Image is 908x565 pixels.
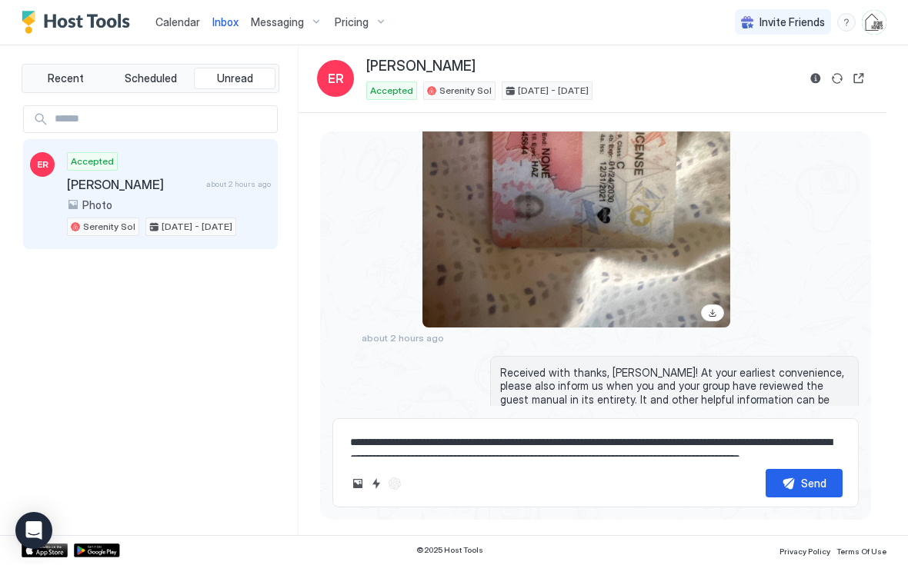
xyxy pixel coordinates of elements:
button: Sync reservation [828,70,846,88]
span: ER [37,158,48,172]
span: Invite Friends [759,16,825,30]
span: Accepted [71,155,114,169]
button: Unread [194,68,275,90]
a: Google Play Store [74,544,120,558]
span: Pricing [335,16,369,30]
a: Calendar [155,15,200,31]
span: about 2 hours ago [206,180,271,190]
div: Send [801,476,826,492]
a: Inbox [212,15,239,31]
span: Messaging [251,16,304,30]
span: Privacy Policy [779,547,830,557]
div: Open Intercom Messenger [15,513,52,550]
span: Serenity Sol [83,221,135,234]
span: [DATE] - [DATE] [518,85,589,98]
span: Calendar [155,16,200,29]
a: Terms Of Use [836,543,886,559]
input: Input Field [48,107,277,133]
span: Photo [82,199,112,213]
button: Scheduled [110,68,192,90]
a: Host Tools Logo [22,12,137,35]
a: Download [701,305,724,322]
span: Recent [48,72,84,86]
button: Reservation information [806,70,825,88]
span: [PERSON_NAME] [366,58,476,76]
span: Accepted [370,85,413,98]
div: User profile [862,11,886,35]
span: Unread [217,72,253,86]
button: Recent [25,68,107,90]
a: App Store [22,544,68,558]
button: Open reservation [850,70,868,88]
span: Terms Of Use [836,547,886,557]
span: © 2025 Host Tools [416,546,483,556]
span: Received with thanks, [PERSON_NAME]! At your earliest convenience, please also inform us when you... [500,367,849,447]
span: Scheduled [125,72,177,86]
span: Inbox [212,16,239,29]
button: Quick reply [367,475,386,494]
span: ER [328,70,344,88]
button: Upload image [349,475,367,494]
span: [PERSON_NAME] [67,178,200,193]
button: Send [766,470,843,498]
span: [DATE] - [DATE] [162,221,232,234]
span: about 2 hours ago [362,333,444,344]
span: Serenity Sol [439,85,492,98]
a: Privacy Policy [779,543,830,559]
div: menu [837,14,856,32]
div: tab-group [22,65,279,94]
